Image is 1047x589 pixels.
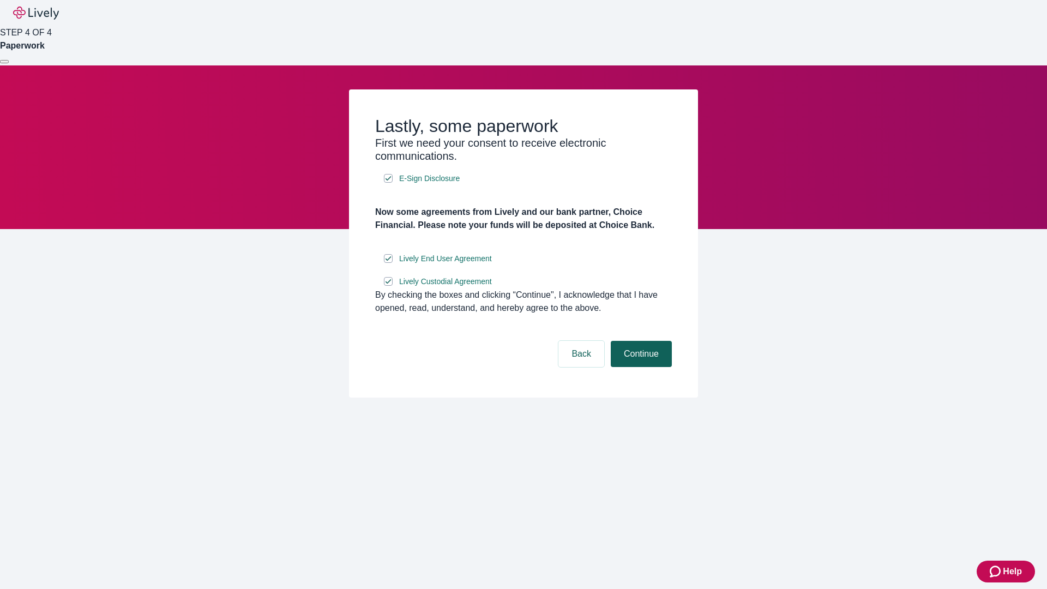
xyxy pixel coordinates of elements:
a: e-sign disclosure document [397,252,494,266]
button: Zendesk support iconHelp [977,561,1035,582]
button: Continue [611,341,672,367]
img: Lively [13,7,59,20]
a: e-sign disclosure document [397,275,494,289]
a: e-sign disclosure document [397,172,462,185]
h2: Lastly, some paperwork [375,116,672,136]
svg: Zendesk support icon [990,565,1003,578]
h3: First we need your consent to receive electronic communications. [375,136,672,163]
span: Help [1003,565,1022,578]
span: Lively End User Agreement [399,253,492,265]
span: E-Sign Disclosure [399,173,460,184]
h4: Now some agreements from Lively and our bank partner, Choice Financial. Please note your funds wi... [375,206,672,232]
button: Back [558,341,604,367]
span: Lively Custodial Agreement [399,276,492,287]
div: By checking the boxes and clicking “Continue", I acknowledge that I have opened, read, understand... [375,289,672,315]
